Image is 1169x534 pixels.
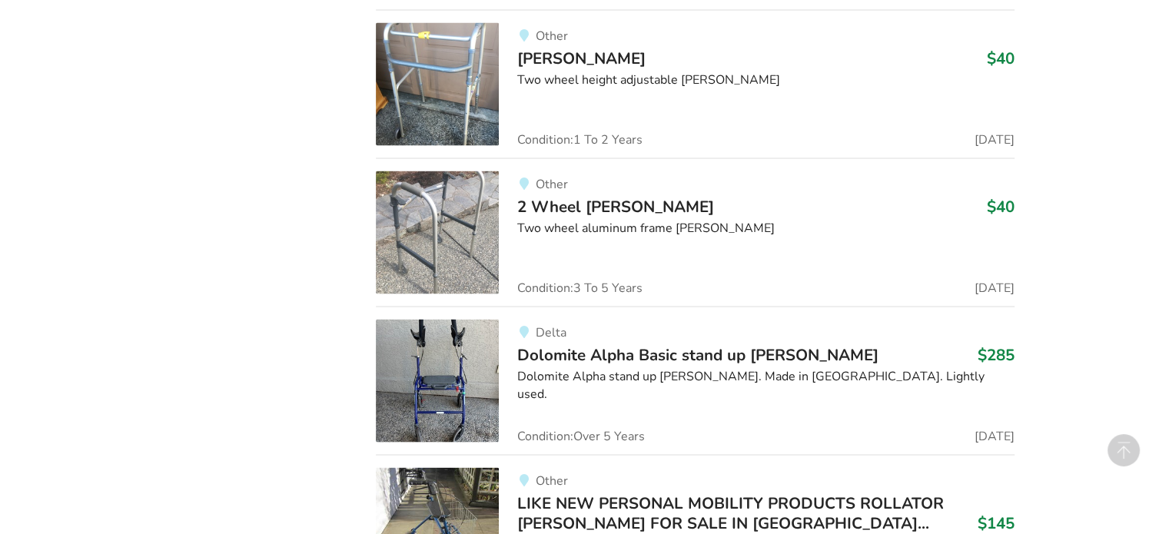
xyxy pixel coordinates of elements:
a: mobility-dolomite alpha basic stand up walkerDeltaDolomite Alpha Basic stand up [PERSON_NAME]$285... [376,307,1015,455]
span: Condition: 3 To 5 Years [517,282,643,294]
h3: $145 [978,513,1015,533]
img: mobility-walker [376,23,499,146]
h3: $40 [987,48,1015,68]
span: Other [535,176,567,193]
div: Two wheel aluminum frame [PERSON_NAME] [517,220,1015,237]
span: Other [535,473,567,489]
span: Condition: Over 5 Years [517,430,645,443]
span: Delta [535,324,566,341]
span: LIKE NEW PERSONAL MOBILITY PRODUCTS ROLLATOR [PERSON_NAME] FOR SALE IN [GEOGRAPHIC_DATA]... [517,493,944,534]
span: [DATE] [975,430,1015,443]
a: mobility-walkerOther[PERSON_NAME]$40Two wheel height adjustable [PERSON_NAME]Condition:1 To 2 Yea... [376,10,1015,158]
span: 2 Wheel [PERSON_NAME] [517,196,714,217]
span: Other [535,28,567,45]
span: [DATE] [975,282,1015,294]
span: Dolomite Alpha Basic stand up [PERSON_NAME] [517,344,878,366]
img: mobility-dolomite alpha basic stand up walker [376,320,499,443]
a: mobility-2 wheel walkerOther2 Wheel [PERSON_NAME]$40Two wheel aluminum frame [PERSON_NAME]Conditi... [376,158,1015,307]
span: [PERSON_NAME] [517,48,646,69]
span: [DATE] [975,134,1015,146]
div: Two wheel height adjustable [PERSON_NAME] [517,71,1015,89]
span: Condition: 1 To 2 Years [517,134,643,146]
h3: $40 [987,197,1015,217]
div: Dolomite Alpha stand up [PERSON_NAME]. Made in [GEOGRAPHIC_DATA]. Lightly used. [517,368,1015,403]
img: mobility-2 wheel walker [376,171,499,294]
h3: $285 [978,345,1015,365]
